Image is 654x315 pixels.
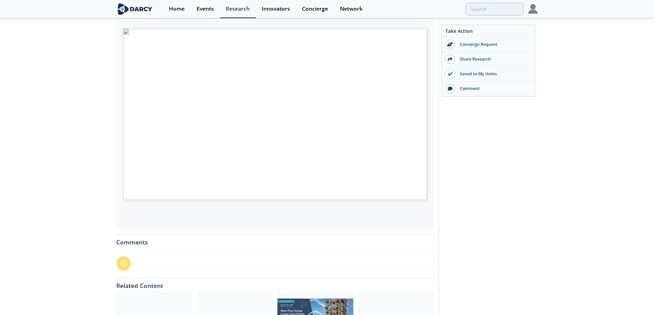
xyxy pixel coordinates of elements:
div: Comments [116,235,434,245]
div: Take Action [442,27,535,37]
img: logo-wide.svg [116,3,154,15]
div: Network [340,6,363,12]
div: Comment [455,86,532,92]
div: Concierge [302,6,328,12]
input: Advanced Search [466,3,523,15]
div: Saved to My Items [455,71,532,77]
div: SJ [116,256,131,270]
div: Innovators [262,6,290,12]
div: Research [226,6,250,12]
div: Concierge Request [455,41,532,48]
div: Share Research [455,56,532,62]
img: Profile [528,4,538,14]
div: Home [169,6,185,12]
div: Events [197,6,214,12]
div: Related Content [116,278,434,289]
